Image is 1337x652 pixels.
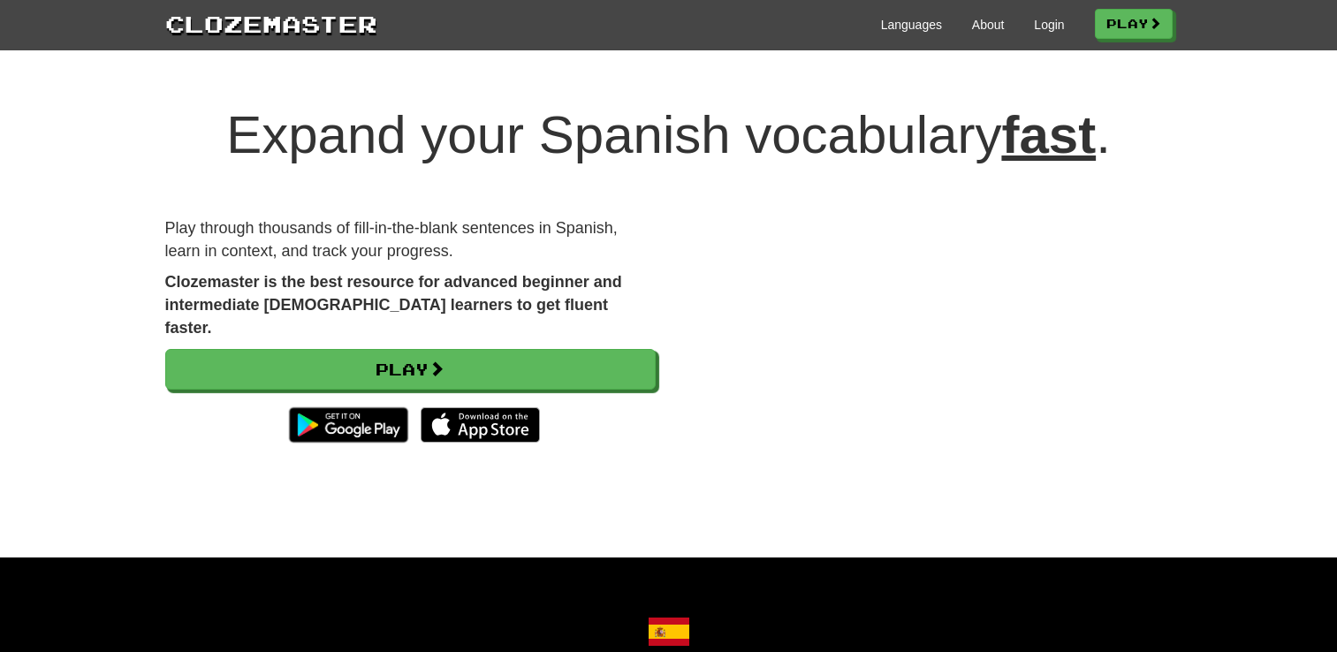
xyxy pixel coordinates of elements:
a: About [972,16,1005,34]
p: Play through thousands of fill-in-the-blank sentences in Spanish, learn in context, and track you... [165,217,656,262]
a: Clozemaster [165,7,377,40]
a: Play [1095,9,1173,39]
img: Download_on_the_App_Store_Badge_US-UK_135x40-25178aeef6eb6b83b96f5f2d004eda3bffbb37122de64afbaef7... [421,407,540,443]
a: Login [1034,16,1064,34]
u: fast [1001,105,1096,164]
a: Play [165,349,656,390]
a: Languages [881,16,942,34]
strong: Clozemaster is the best resource for advanced beginner and intermediate [DEMOGRAPHIC_DATA] learne... [165,273,622,336]
h1: Expand your Spanish vocabulary . [165,106,1173,164]
img: Get it on Google Play [280,398,417,451]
